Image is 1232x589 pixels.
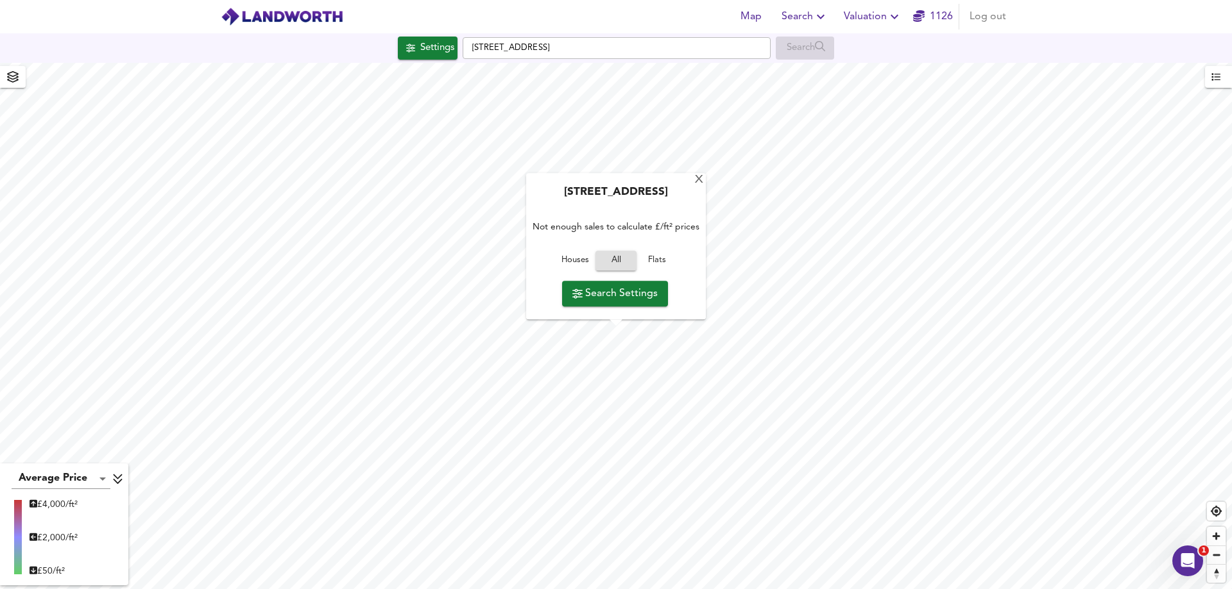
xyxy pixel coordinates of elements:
[912,4,954,29] button: 1126
[12,469,110,489] div: Average Price
[964,4,1011,29] button: Log out
[844,8,902,26] span: Valuation
[420,40,454,56] div: Settings
[30,498,78,511] div: £ 4,000/ft²
[1199,545,1209,556] span: 1
[1207,545,1226,564] button: Zoom out
[694,174,705,187] div: X
[913,8,953,26] a: 1126
[398,37,458,60] div: Click to configure Search Settings
[1207,564,1226,583] button: Reset bearing to north
[1207,502,1226,520] button: Find my location
[782,8,828,26] span: Search
[776,4,834,29] button: Search
[463,37,771,59] input: Enter a location...
[839,4,907,29] button: Valuation
[572,285,658,303] span: Search Settings
[1207,565,1226,583] span: Reset bearing to north
[776,37,834,60] div: Enable a Source before running a Search
[398,37,458,60] button: Settings
[602,254,630,269] span: All
[1172,545,1203,576] iframe: Intercom live chat
[595,251,637,271] button: All
[640,254,674,269] span: Flats
[533,187,699,207] div: [STREET_ADDRESS]
[735,8,766,26] span: Map
[1207,527,1226,545] button: Zoom in
[533,207,699,247] div: Not enough sales to calculate £/ft² prices
[637,251,678,271] button: Flats
[554,251,595,271] button: Houses
[730,4,771,29] button: Map
[30,531,78,544] div: £ 2,000/ft²
[221,7,343,26] img: logo
[562,281,668,306] button: Search Settings
[970,8,1006,26] span: Log out
[558,254,592,269] span: Houses
[30,565,78,577] div: £ 50/ft²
